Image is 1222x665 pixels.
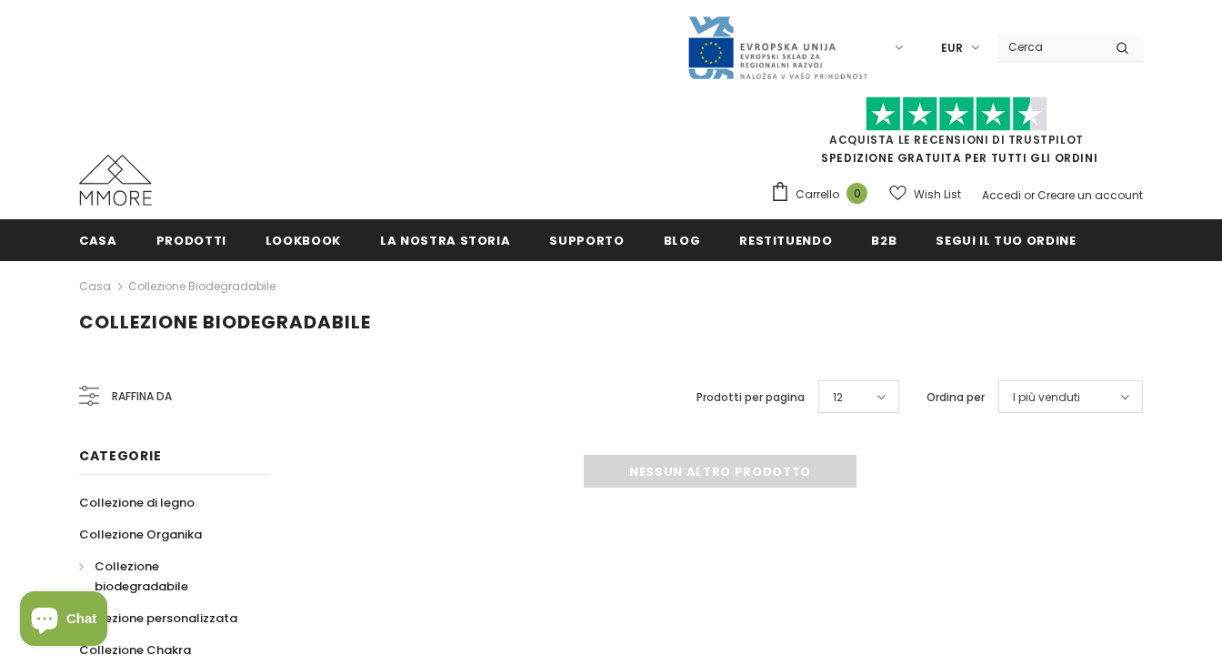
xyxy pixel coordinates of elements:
span: Collezione Chakra [79,641,191,659]
span: Carrello [796,186,839,204]
a: Accedi [982,187,1021,203]
span: Collezione personalizzata [79,610,237,627]
span: La nostra storia [380,232,510,249]
label: Prodotti per pagina [696,388,805,407]
img: Javni Razpis [686,15,868,81]
a: Javni Razpis [686,39,868,55]
a: Casa [79,219,117,260]
span: I più venduti [1013,388,1080,407]
span: B2B [871,232,896,249]
a: Lookbook [265,219,341,260]
span: Restituendo [739,232,832,249]
span: Blog [664,232,701,249]
span: Prodotti [156,232,226,249]
a: B2B [871,219,896,260]
input: Search Site [997,34,1102,60]
a: Blog [664,219,701,260]
a: Collezione biodegradabile [79,550,250,602]
a: Segui il tuo ordine [936,219,1076,260]
span: Collezione biodegradabile [95,558,188,595]
span: 0 [846,183,867,204]
span: Casa [79,232,117,249]
a: Prodotti [156,219,226,260]
img: Fidati di Pilot Stars [866,96,1047,132]
inbox-online-store-chat: Shopify online store chat [15,591,113,650]
span: Collezione biodegradabile [79,309,371,335]
span: Wish List [914,186,961,204]
a: Creare un account [1037,187,1143,203]
span: Raffina da [112,387,172,407]
span: Lookbook [265,232,341,249]
a: supporto [549,219,624,260]
a: Restituendo [739,219,832,260]
a: Collezione biodegradabile [128,278,275,294]
a: Wish List [889,178,961,210]
span: Segui il tuo ordine [936,232,1076,249]
a: La nostra storia [380,219,510,260]
span: SPEDIZIONE GRATUITA PER TUTTI GLI ORDINI [770,105,1143,166]
span: Categorie [79,447,161,465]
a: Collezione personalizzata [79,602,237,634]
img: Casi MMORE [79,155,152,206]
span: or [1024,187,1035,203]
span: Collezione Organika [79,526,202,543]
span: Collezione di legno [79,494,195,511]
span: EUR [941,39,963,57]
a: Collezione di legno [79,487,195,519]
span: supporto [549,232,624,249]
label: Ordina per [927,388,985,407]
span: 12 [833,388,843,407]
a: Acquista le recensioni di TrustPilot [829,132,1084,147]
a: Casa [79,276,111,297]
a: Collezione Organika [79,519,202,550]
a: Carrello 0 [770,181,876,208]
